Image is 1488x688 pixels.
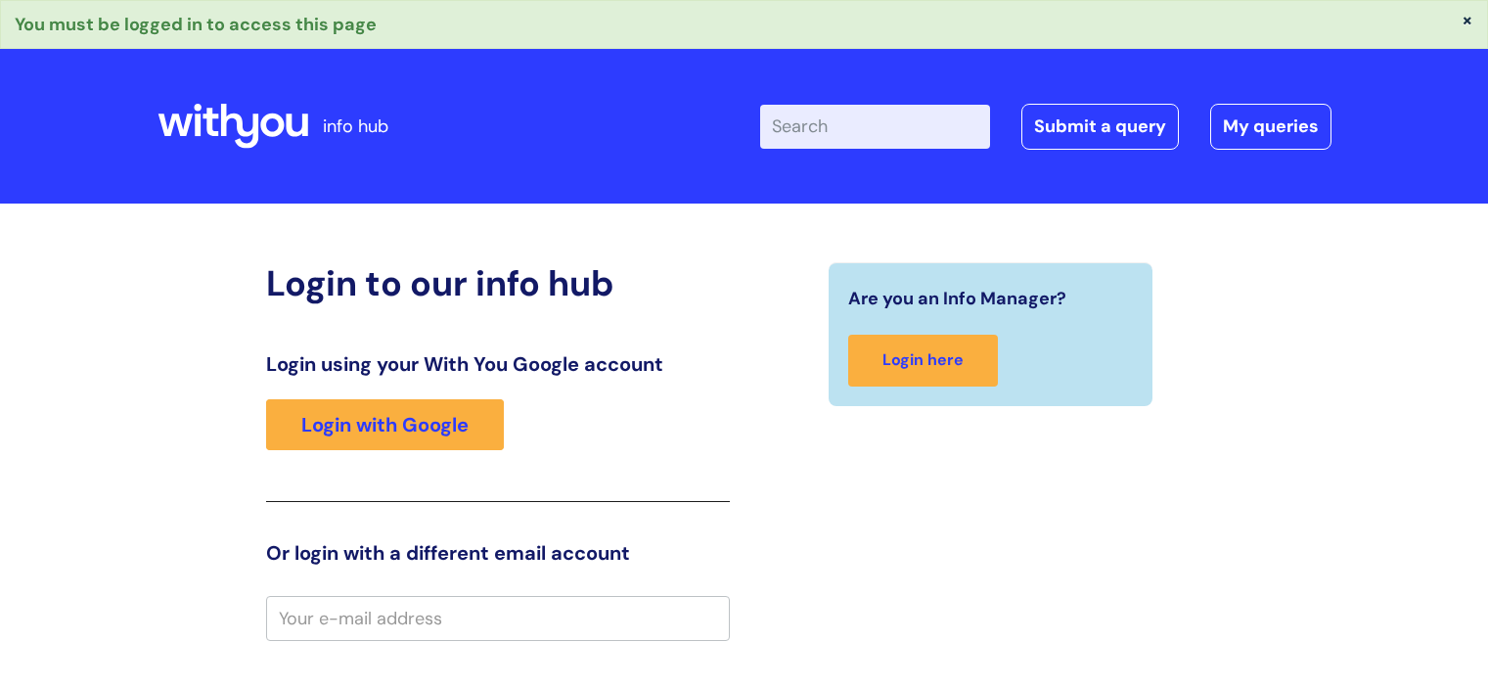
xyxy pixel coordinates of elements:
[1210,104,1331,149] a: My queries
[266,596,730,641] input: Your e-mail address
[266,399,504,450] a: Login with Google
[266,541,730,565] h3: Or login with a different email account
[266,352,730,376] h3: Login using your With You Google account
[1021,104,1179,149] a: Submit a query
[848,283,1066,314] span: Are you an Info Manager?
[848,335,998,387] a: Login here
[266,262,730,304] h2: Login to our info hub
[760,105,990,148] input: Search
[323,111,388,142] p: info hub
[1462,11,1473,28] button: ×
